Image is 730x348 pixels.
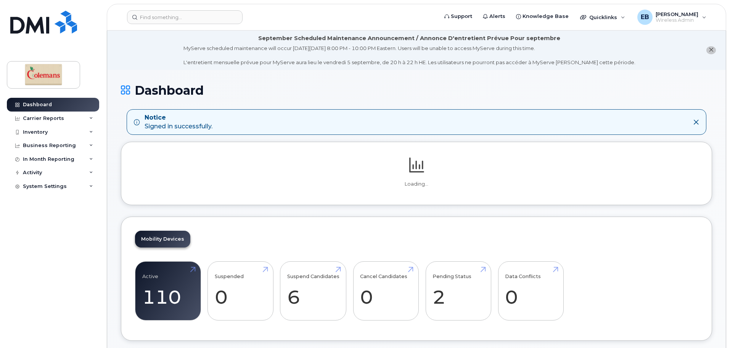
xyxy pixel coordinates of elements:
a: Suspended 0 [215,266,266,316]
a: Suspend Candidates 6 [287,266,339,316]
div: MyServe scheduled maintenance will occur [DATE][DATE] 8:00 PM - 10:00 PM Eastern. Users will be u... [183,45,635,66]
strong: Notice [145,113,212,122]
a: Data Conflicts 0 [505,266,556,316]
a: Pending Status 2 [433,266,484,316]
div: September Scheduled Maintenance Announcement / Annonce D'entretient Prévue Pour septembre [258,34,560,42]
p: Loading... [135,181,698,188]
a: Mobility Devices [135,231,190,248]
a: Cancel Candidates 0 [360,266,412,316]
a: Active 110 [142,266,194,316]
button: close notification [706,46,716,54]
h1: Dashboard [121,84,712,97]
div: Signed in successfully. [145,113,212,131]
